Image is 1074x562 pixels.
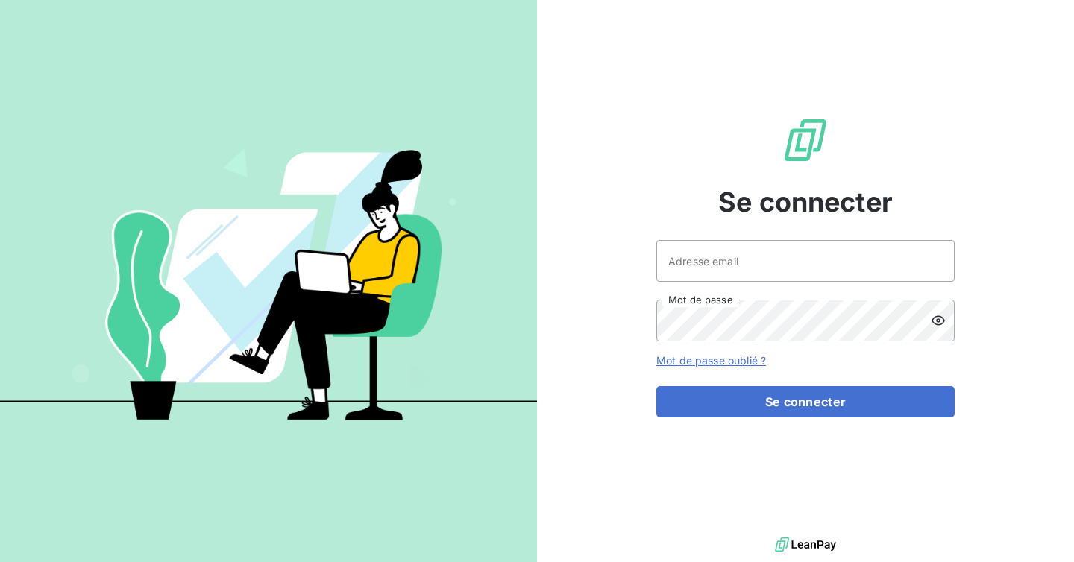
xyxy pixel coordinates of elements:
input: placeholder [656,240,955,282]
span: Se connecter [718,182,893,222]
button: Se connecter [656,386,955,417]
a: Mot de passe oublié ? [656,354,766,367]
img: logo [775,534,836,556]
img: Logo LeanPay [782,116,829,164]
